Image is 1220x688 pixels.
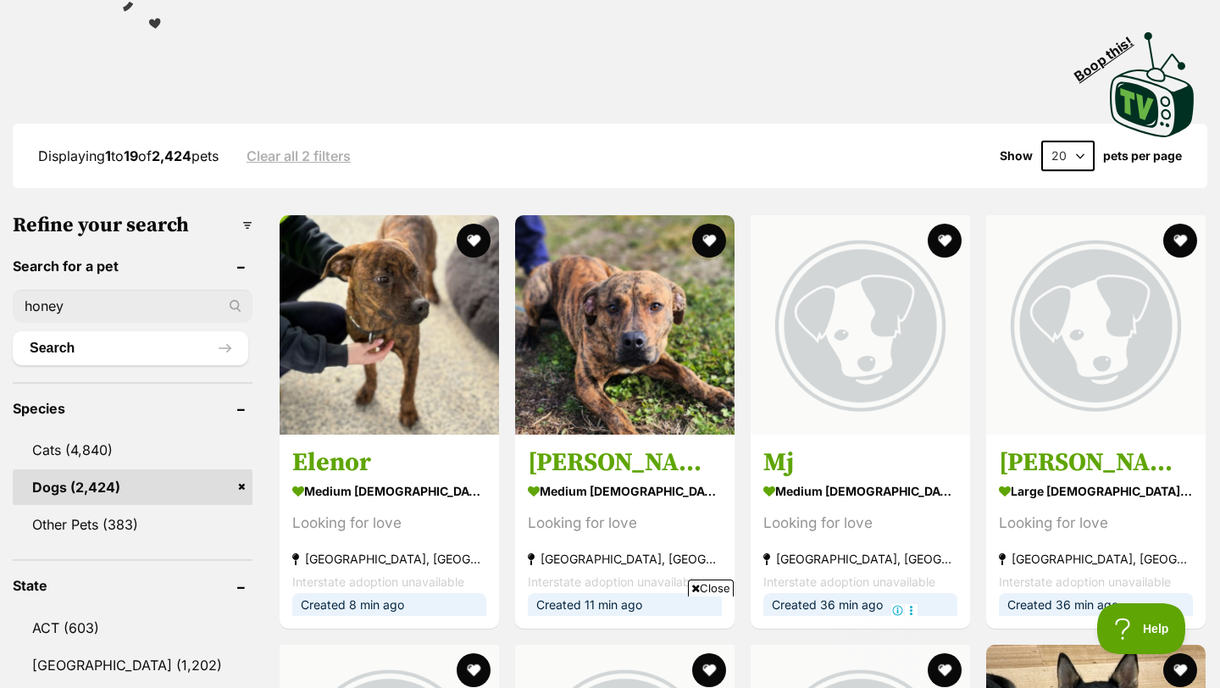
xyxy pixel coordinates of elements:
[515,434,735,629] a: [PERSON_NAME] medium [DEMOGRAPHIC_DATA] Dog Looking for love [GEOGRAPHIC_DATA], [GEOGRAPHIC_DATA]...
[1072,23,1150,84] span: Boop this!
[999,593,1193,616] div: Created 36 min ago
[13,290,252,322] input: Toby
[1103,149,1182,163] label: pets per page
[292,512,486,535] div: Looking for love
[763,479,957,503] strong: medium [DEMOGRAPHIC_DATA] Dog
[528,479,722,503] strong: medium [DEMOGRAPHIC_DATA] Dog
[528,447,722,479] h3: [PERSON_NAME]
[763,547,957,570] strong: [GEOGRAPHIC_DATA], [GEOGRAPHIC_DATA]
[292,574,464,589] span: Interstate adoption unavailable
[999,512,1193,535] div: Looking for love
[528,512,722,535] div: Looking for love
[1000,149,1033,163] span: Show
[292,593,486,616] div: Created 8 min ago
[528,574,700,589] span: Interstate adoption unavailable
[986,434,1206,629] a: [PERSON_NAME] large [DEMOGRAPHIC_DATA] Dog Looking for love [GEOGRAPHIC_DATA], [GEOGRAPHIC_DATA] ...
[1163,653,1197,687] button: favourite
[692,224,726,258] button: favourite
[302,603,918,680] iframe: Advertisement
[763,593,957,616] div: Created 36 min ago
[763,574,935,589] span: Interstate adoption unavailable
[999,447,1193,479] h3: [PERSON_NAME]
[688,580,734,596] span: Close
[13,258,252,274] header: Search for a pet
[528,593,722,616] div: Created 11 min ago
[1110,17,1195,141] a: Boop this!
[13,610,252,646] a: ACT (603)
[528,547,722,570] strong: [GEOGRAPHIC_DATA], [GEOGRAPHIC_DATA]
[763,512,957,535] div: Looking for love
[38,147,219,164] span: Displaying to of pets
[152,147,191,164] strong: 2,424
[457,224,491,258] button: favourite
[999,479,1193,503] strong: large [DEMOGRAPHIC_DATA] Dog
[280,215,499,435] img: Elenor - Staffordshire Bull Terrier Dog
[13,578,252,593] header: State
[247,148,351,164] a: Clear all 2 filters
[1097,603,1186,654] iframe: Help Scout Beacon - Open
[13,214,252,237] h3: Refine your search
[999,547,1193,570] strong: [GEOGRAPHIC_DATA], [GEOGRAPHIC_DATA]
[928,224,962,258] button: favourite
[515,215,735,435] img: Sasha - Staffordshire Bull Terrier Dog
[1163,224,1197,258] button: favourite
[280,434,499,629] a: Elenor medium [DEMOGRAPHIC_DATA] Dog Looking for love [GEOGRAPHIC_DATA], [GEOGRAPHIC_DATA] Inters...
[13,507,252,542] a: Other Pets (383)
[13,647,252,683] a: [GEOGRAPHIC_DATA] (1,202)
[13,401,252,416] header: Species
[13,469,252,505] a: Dogs (2,424)
[999,574,1171,589] span: Interstate adoption unavailable
[928,653,962,687] button: favourite
[751,434,970,629] a: Mj medium [DEMOGRAPHIC_DATA] Dog Looking for love [GEOGRAPHIC_DATA], [GEOGRAPHIC_DATA] Interstate...
[292,447,486,479] h3: Elenor
[105,147,111,164] strong: 1
[763,447,957,479] h3: Mj
[13,331,248,365] button: Search
[1110,32,1195,137] img: PetRescue TV logo
[13,432,252,468] a: Cats (4,840)
[124,147,138,164] strong: 19
[292,479,486,503] strong: medium [DEMOGRAPHIC_DATA] Dog
[292,547,486,570] strong: [GEOGRAPHIC_DATA], [GEOGRAPHIC_DATA]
